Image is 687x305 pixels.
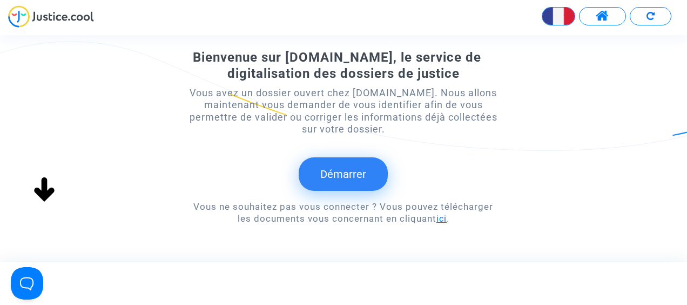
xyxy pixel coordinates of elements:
[579,7,626,25] button: Accéder à mon espace utilisateur
[193,50,481,81] span: Bienvenue sur [DOMAIN_NAME], le service de digitalisation des dossiers de justice
[11,267,43,300] iframe: Help Scout Beacon - Open
[542,7,575,25] button: Changer la langue
[8,5,94,28] img: jc-logo.svg
[646,12,655,20] img: Recommencer le formulaire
